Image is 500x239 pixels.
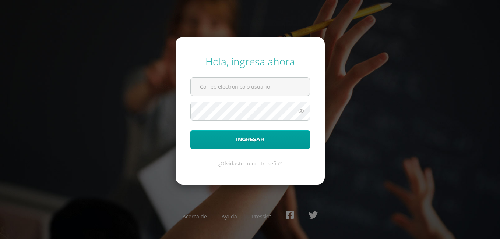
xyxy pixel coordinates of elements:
[190,130,310,149] button: Ingresar
[191,78,310,96] input: Correo electrónico o usuario
[252,213,271,220] a: Presskit
[190,54,310,68] div: Hola, ingresa ahora
[183,213,207,220] a: Acerca de
[222,213,237,220] a: Ayuda
[218,160,282,167] a: ¿Olvidaste tu contraseña?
